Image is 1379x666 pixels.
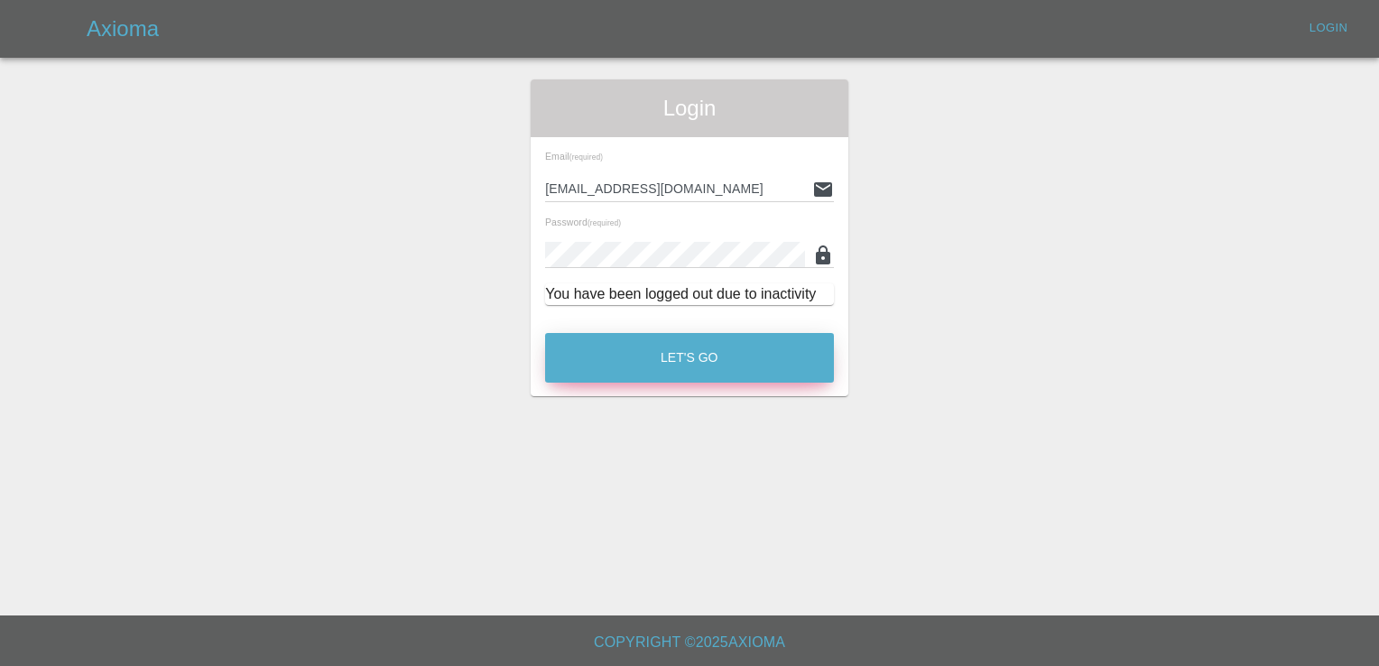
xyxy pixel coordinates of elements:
[545,94,834,123] span: Login
[1300,14,1357,42] a: Login
[545,333,834,383] button: Let's Go
[545,217,621,227] span: Password
[545,283,834,305] div: You have been logged out due to inactivity
[569,153,603,162] small: (required)
[545,151,603,162] span: Email
[14,630,1365,655] h6: Copyright © 2025 Axioma
[87,14,159,43] h5: Axioma
[588,219,621,227] small: (required)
